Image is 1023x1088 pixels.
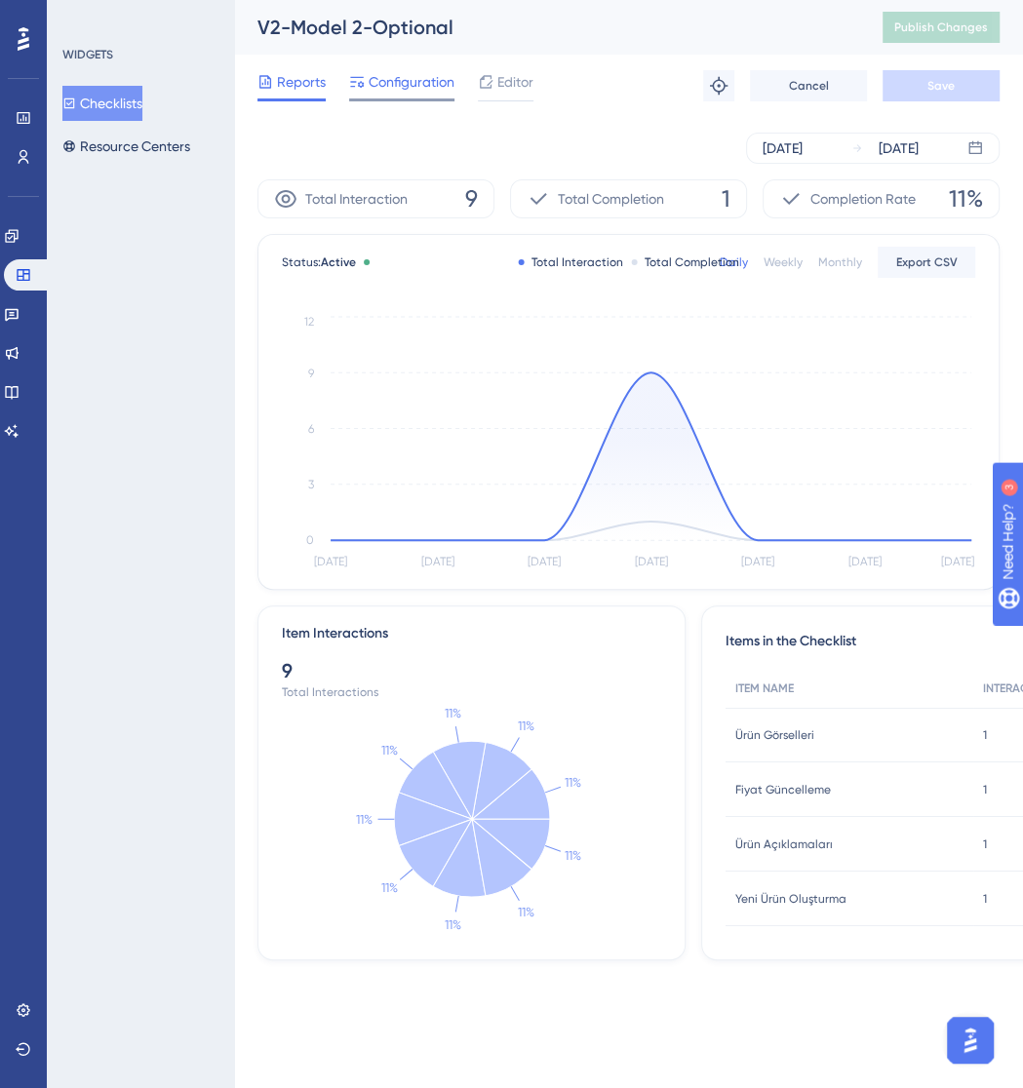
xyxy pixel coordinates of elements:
[764,254,803,270] div: Weekly
[735,836,833,852] span: Ürün Açıklamaları
[445,917,461,932] text: 11%
[558,187,664,211] span: Total Completion
[62,86,142,121] button: Checklists
[282,254,356,270] span: Status:
[528,555,561,568] tspan: [DATE]
[818,254,862,270] div: Monthly
[722,183,730,214] span: 1
[282,622,388,645] div: Item Interactions
[983,782,987,797] span: 1
[46,5,122,28] span: Need Help?
[465,183,478,214] span: 9
[735,680,794,696] span: ITEM NAME
[257,14,834,41] div: V2-Model 2-Optional
[136,10,141,25] div: 3
[949,183,983,214] span: 11%
[321,255,356,269] span: Active
[421,555,454,568] tspan: [DATE]
[381,743,398,758] text: 11%
[565,848,581,863] text: 11%
[735,782,831,797] span: Fiyat Güncelleme
[565,775,581,790] text: 11%
[878,247,975,278] button: Export CSV
[277,70,326,94] span: Reports
[810,187,916,211] span: Completion Rate
[62,47,113,62] div: WIDGETS
[381,880,398,895] text: 11%
[62,129,190,164] button: Resource Centers
[369,70,454,94] span: Configuration
[941,1011,1000,1069] iframe: UserGuiding AI Assistant Launcher
[445,706,461,720] text: 11%
[883,70,1000,101] button: Save
[735,727,814,743] span: Ürün Görselleri
[314,555,347,568] tspan: [DATE]
[356,812,373,827] text: 11%
[735,891,846,907] span: Yeni Ürün Oluşturma
[497,70,533,94] span: Editor
[848,555,882,568] tspan: [DATE]
[983,891,987,907] span: 1
[518,254,623,270] div: Total Interaction
[750,70,867,101] button: Cancel
[518,905,534,919] text: 11%
[927,78,955,94] span: Save
[308,367,314,380] tspan: 9
[983,727,987,743] span: 1
[789,78,829,94] span: Cancel
[894,19,988,35] span: Publish Changes
[883,12,1000,43] button: Publish Changes
[726,630,856,653] span: Items in the Checklist
[983,836,987,852] span: 1
[304,315,314,329] tspan: 12
[635,555,668,568] tspan: [DATE]
[308,478,314,491] tspan: 3
[631,254,739,270] div: Total Completion
[879,136,919,160] div: [DATE]
[305,187,408,211] span: Total Interaction
[941,555,974,568] tspan: [DATE]
[896,254,958,270] span: Export CSV
[741,555,774,568] tspan: [DATE]
[308,422,314,436] tspan: 6
[282,657,661,684] div: 9
[306,533,314,547] tspan: 0
[518,719,534,733] text: 11%
[763,136,803,160] div: [DATE]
